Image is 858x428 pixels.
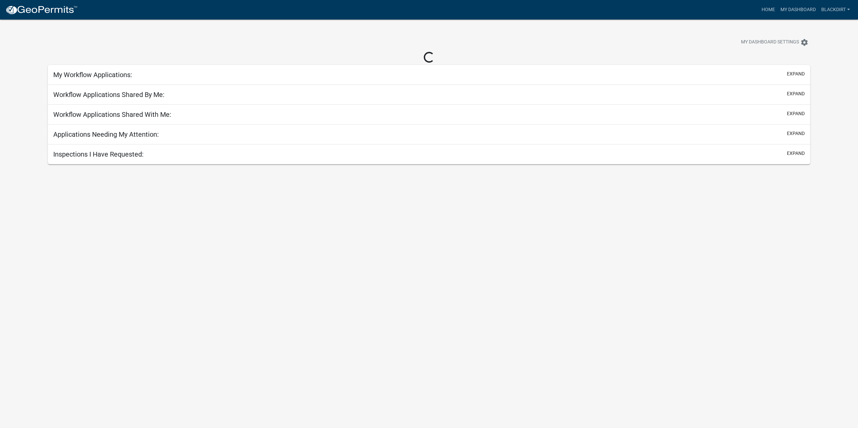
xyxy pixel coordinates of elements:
button: expand [787,110,805,117]
button: expand [787,130,805,137]
h5: Applications Needing My Attention: [53,130,159,138]
h5: My Workflow Applications: [53,71,132,79]
h5: Inspections I Have Requested: [53,150,144,158]
button: expand [787,150,805,157]
button: My Dashboard Settingssettings [736,36,814,49]
button: expand [787,70,805,77]
i: settings [800,38,808,46]
button: expand [787,90,805,97]
a: BlackDirt [819,3,853,16]
a: Home [759,3,778,16]
span: My Dashboard Settings [741,38,799,46]
a: My Dashboard [778,3,819,16]
h5: Workflow Applications Shared By Me: [53,91,165,99]
h5: Workflow Applications Shared With Me: [53,110,171,119]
